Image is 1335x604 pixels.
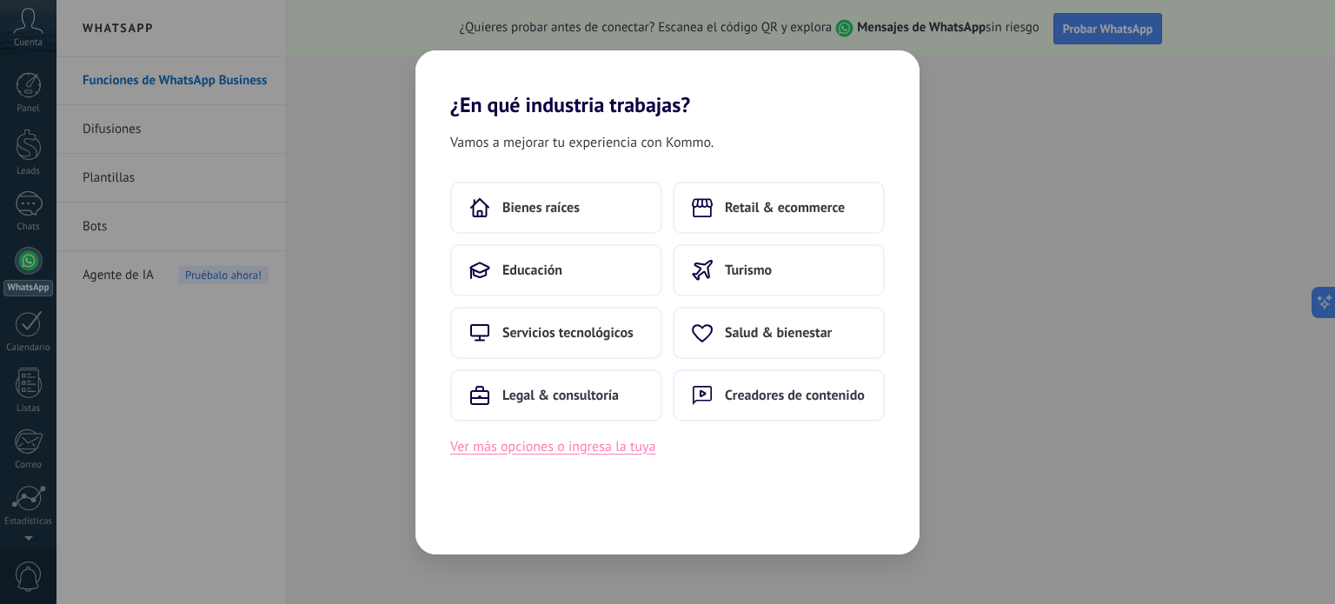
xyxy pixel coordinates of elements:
[450,244,662,296] button: Educación
[415,50,920,117] h2: ¿En qué industria trabajas?
[673,369,885,421] button: Creadores de contenido
[450,182,662,234] button: Bienes raíces
[673,307,885,359] button: Salud & bienestar
[725,262,772,279] span: Turismo
[725,387,865,404] span: Creadores de contenido
[725,199,845,216] span: Retail & ecommerce
[450,131,714,154] span: Vamos a mejorar tu experiencia con Kommo.
[673,182,885,234] button: Retail & ecommerce
[450,435,655,458] button: Ver más opciones o ingresa la tuya
[725,324,832,342] span: Salud & bienestar
[502,199,580,216] span: Bienes raíces
[502,262,562,279] span: Educación
[450,307,662,359] button: Servicios tecnológicos
[450,369,662,421] button: Legal & consultoría
[673,244,885,296] button: Turismo
[502,324,634,342] span: Servicios tecnológicos
[502,387,619,404] span: Legal & consultoría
